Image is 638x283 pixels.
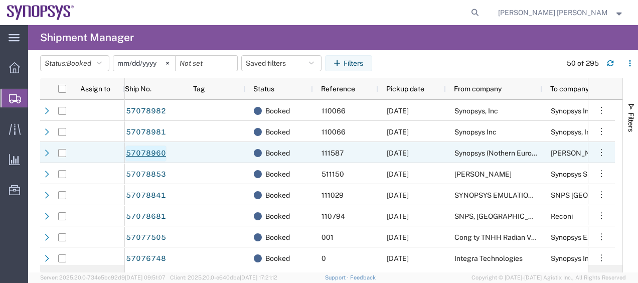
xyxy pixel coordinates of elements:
span: Client: 2025.20.0-e640dba [170,274,277,280]
span: 10/09/2025 [387,191,409,199]
button: [PERSON_NAME] [PERSON_NAME] [498,7,624,19]
span: 511150 [322,170,344,178]
span: Assign to [80,85,110,93]
span: Booked [265,164,290,185]
h4: Shipment Manager [40,25,134,50]
span: [DATE] 17:21:12 [240,274,277,280]
span: 10/09/2025 [387,149,409,157]
span: Integra Technologies [454,254,523,262]
a: 57076748 [125,251,167,267]
span: Booked [265,100,290,121]
div: 50 of 295 [567,58,599,69]
img: logo [7,5,74,20]
span: Synopsys, Inc [551,128,594,136]
span: Synopsys Inc. [551,254,594,262]
span: 0 [322,254,326,262]
a: 57078982 [125,103,167,119]
span: 110066 [322,107,346,115]
span: Pickup date [386,85,424,93]
span: Booked [67,59,91,67]
span: SYNOPSYS EMULATION AND VERIFICATION [454,191,600,199]
input: Not set [176,56,237,71]
a: 57078960 [125,146,167,162]
span: Synopsys, Inc [454,107,498,115]
input: Not set [113,56,175,71]
a: Support [325,274,350,280]
span: Synopsys Inc [551,107,593,115]
span: Reconi [551,212,573,220]
span: Reference [321,85,355,93]
span: Filters [627,112,635,132]
span: 10/09/2025 [387,170,409,178]
span: Synopsys (Nothern Europe) Limited [454,149,567,157]
span: 10/09/2025 [387,107,409,115]
a: 57078841 [125,188,167,204]
span: Booked [265,206,290,227]
span: 10/09/2025 [387,212,409,220]
span: Cong ty TNHH Radian Viet Nam [454,233,556,241]
span: Synopsys SRL [551,170,596,178]
a: 57078681 [125,209,167,225]
span: 10/08/2025 [387,233,409,241]
span: SNPS, Portugal Unipessoal, Lda. [454,212,602,220]
span: 110066 [322,128,346,136]
span: Booked [265,248,290,269]
span: Booked [265,121,290,143]
span: 111587 [322,149,344,157]
span: Ship No. [125,85,151,93]
span: Synopsys Inc [454,128,497,136]
span: 001 [322,233,334,241]
a: Feedback [350,274,376,280]
button: Saved filters [241,55,322,71]
span: Marilia de Melo Fernandes [498,7,608,18]
span: Status [253,85,274,93]
span: Paolo Feurra [454,170,512,178]
a: 57078853 [125,167,167,183]
span: Copyright © [DATE]-[DATE] Agistix Inc., All Rights Reserved [471,273,626,282]
span: Booked [265,185,290,206]
span: 10/08/2025 [387,254,409,262]
button: Filters [325,55,372,71]
span: Booked [265,143,290,164]
span: [DATE] 09:51:07 [125,274,166,280]
span: Booked [265,227,290,248]
span: 10/09/2025 [387,128,409,136]
button: Status:Booked [40,55,109,71]
span: 110794 [322,212,345,220]
span: 111029 [322,191,344,199]
a: 57077505 [125,230,167,246]
a: 57078981 [125,124,167,140]
span: Tag [193,85,205,93]
span: Server: 2025.20.0-734e5bc92d9 [40,274,166,280]
span: From company [454,85,502,93]
span: To company [550,85,589,93]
